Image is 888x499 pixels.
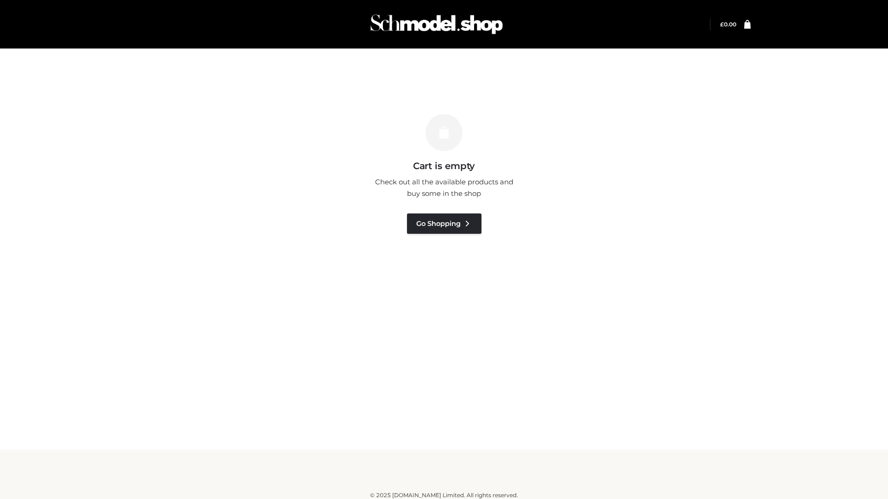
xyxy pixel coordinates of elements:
[367,6,506,43] img: Schmodel Admin 964
[158,160,730,171] h3: Cart is empty
[720,21,736,28] bdi: 0.00
[370,176,518,200] p: Check out all the available products and buy some in the shop
[720,21,736,28] a: £0.00
[407,213,481,234] a: Go Shopping
[720,21,724,28] span: £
